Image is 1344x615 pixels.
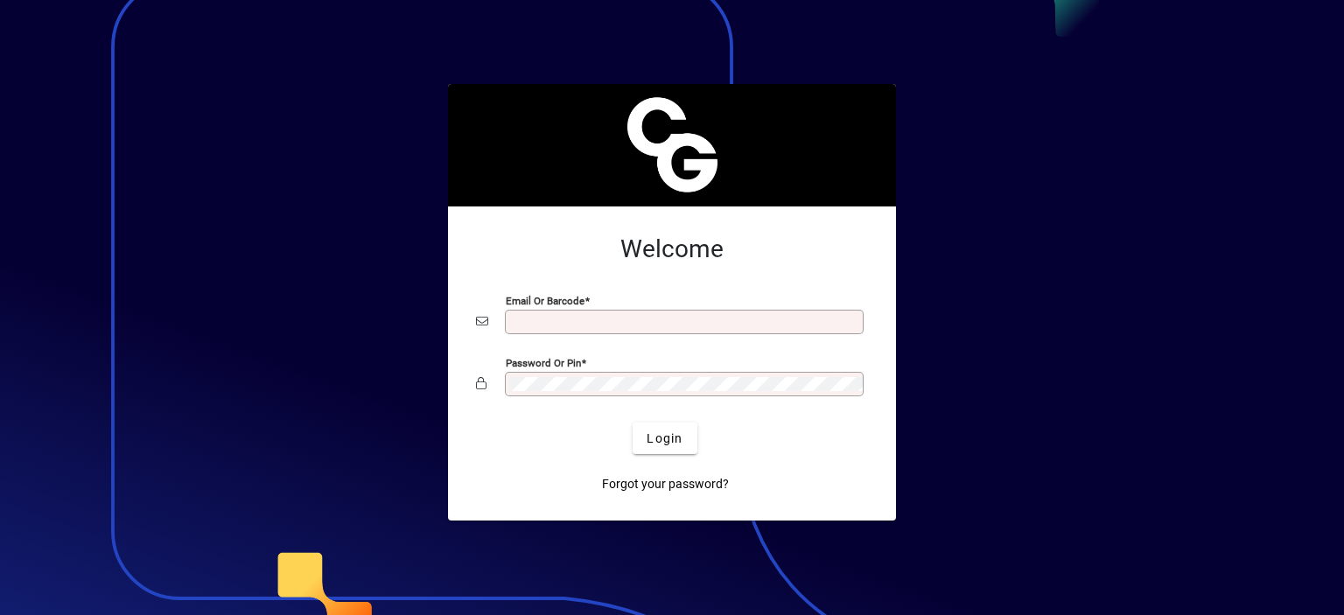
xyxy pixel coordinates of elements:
[476,234,868,264] h2: Welcome
[647,430,682,448] span: Login
[633,423,696,454] button: Login
[602,475,729,493] span: Forgot your password?
[506,357,581,369] mat-label: Password or Pin
[595,468,736,500] a: Forgot your password?
[506,295,584,307] mat-label: Email or Barcode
